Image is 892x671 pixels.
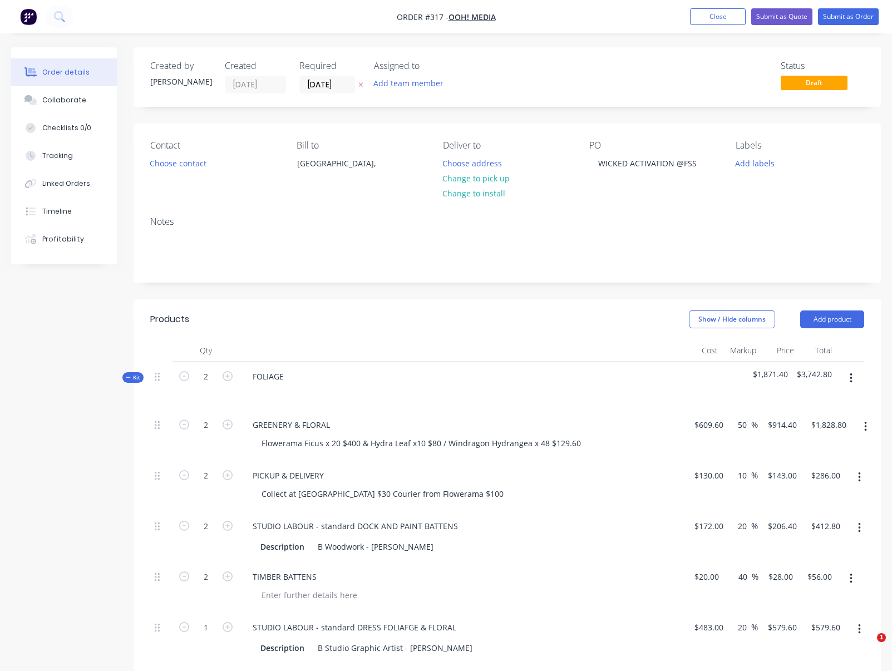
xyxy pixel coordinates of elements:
div: Order details [42,67,90,77]
button: Submit as Quote [751,8,812,25]
span: 1 [877,633,886,642]
div: Timeline [42,206,72,216]
button: Submit as Order [818,8,879,25]
div: GREENERY & FLORAL [244,417,339,433]
div: Markup [722,339,760,362]
iframe: Intercom live chat [854,633,881,660]
div: Checklists 0/0 [42,123,91,133]
span: $3,742.80 [797,368,832,380]
div: Products [150,313,189,326]
div: Deliver to [443,140,571,151]
img: Factory [20,8,37,25]
span: $1,871.40 [753,368,788,380]
button: Tracking [11,142,117,170]
div: WICKED ACTIVATION @FSS [589,155,706,171]
span: Kit [126,373,140,382]
div: STUDIO LABOUR - standard DRESS FOLIAFGE & FLORAL [244,619,465,635]
div: Cost [684,339,722,362]
div: Bill to [297,140,425,151]
div: Assigned to [374,61,485,71]
button: Checklists 0/0 [11,114,117,142]
button: Kit [122,372,144,383]
button: Add labels [730,155,781,170]
span: Order #317 - [397,12,449,22]
div: PO [589,140,718,151]
div: Notes [150,216,864,227]
div: Collect at [GEOGRAPHIC_DATA] $30 Courier from Flowerama $100 [253,486,512,502]
div: Created [225,61,286,71]
button: Collaborate [11,86,117,114]
div: Description [256,640,309,656]
button: Add team member [374,76,450,91]
button: Add team member [368,76,450,91]
button: Choose address [437,155,508,170]
div: PICKUP & DELIVERY [244,467,333,483]
div: Description [256,539,309,555]
span: % [751,621,758,634]
div: [GEOGRAPHIC_DATA], [288,155,399,191]
span: % [751,520,758,532]
div: Required [299,61,361,71]
span: % [751,469,758,482]
div: Created by [150,61,211,71]
div: Flowerama Ficus x 20 $400 & Hydra Leaf x10 $80 / Windragon Hydrangea x 48 $129.60 [253,435,590,451]
span: % [751,418,758,431]
div: FOLIAGE [244,368,293,384]
div: Price [761,339,799,362]
div: Collaborate [42,95,86,105]
div: Contact [150,140,279,151]
div: STUDIO LABOUR - standard DOCK AND PAINT BATTENS [244,518,467,534]
button: Add product [800,310,864,328]
div: Profitability [42,234,84,244]
button: Show / Hide columns [689,310,775,328]
button: Choose contact [144,155,213,170]
div: [PERSON_NAME] [150,76,211,87]
a: oOh! Media [449,12,496,22]
div: B Woodwork - [PERSON_NAME] [313,539,438,555]
button: Close [690,8,746,25]
span: Draft [781,76,847,90]
div: Linked Orders [42,179,90,189]
div: Qty [173,339,239,362]
div: B Studio Graphic Artist - [PERSON_NAME] [313,640,477,656]
button: Linked Orders [11,170,117,198]
div: Status [781,61,864,71]
button: Profitability [11,225,117,253]
span: % [752,570,758,583]
div: [GEOGRAPHIC_DATA], [297,156,390,171]
button: Change to install [437,186,511,201]
div: Total [799,339,836,362]
div: Labels [736,140,864,151]
div: TIMBER BATTENS [244,569,326,585]
button: Order details [11,58,117,86]
button: Change to pick up [437,171,516,186]
div: Tracking [42,151,73,161]
button: Timeline [11,198,117,225]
